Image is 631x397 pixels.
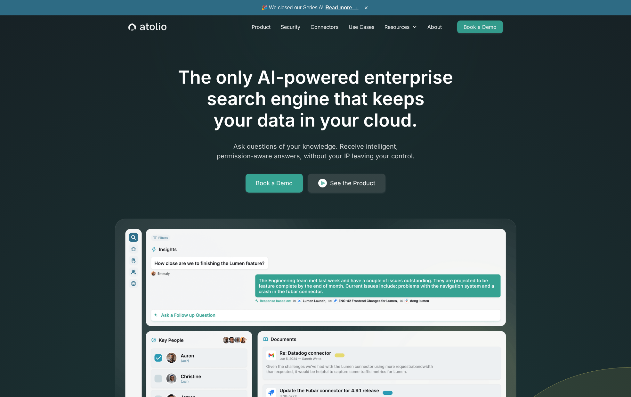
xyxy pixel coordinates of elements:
a: Book a Demo [457,21,503,33]
a: Book a Demo [246,174,303,193]
a: Connectors [305,21,344,33]
button: × [362,4,370,11]
div: Resources [379,21,422,33]
a: See the Product [308,174,385,193]
a: Product [247,21,276,33]
div: Resources [384,23,409,31]
a: Read more → [326,5,359,10]
p: Ask questions of your knowledge. Receive intelligent, permission-aware answers, without your IP l... [193,142,439,161]
span: 🎉 We closed our Series A! [261,4,359,12]
a: home [128,23,166,31]
a: Security [276,21,305,33]
h1: The only AI-powered enterprise search engine that keeps your data in your cloud. [152,67,480,131]
a: Use Cases [344,21,379,33]
div: See the Product [330,179,375,188]
a: About [422,21,447,33]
